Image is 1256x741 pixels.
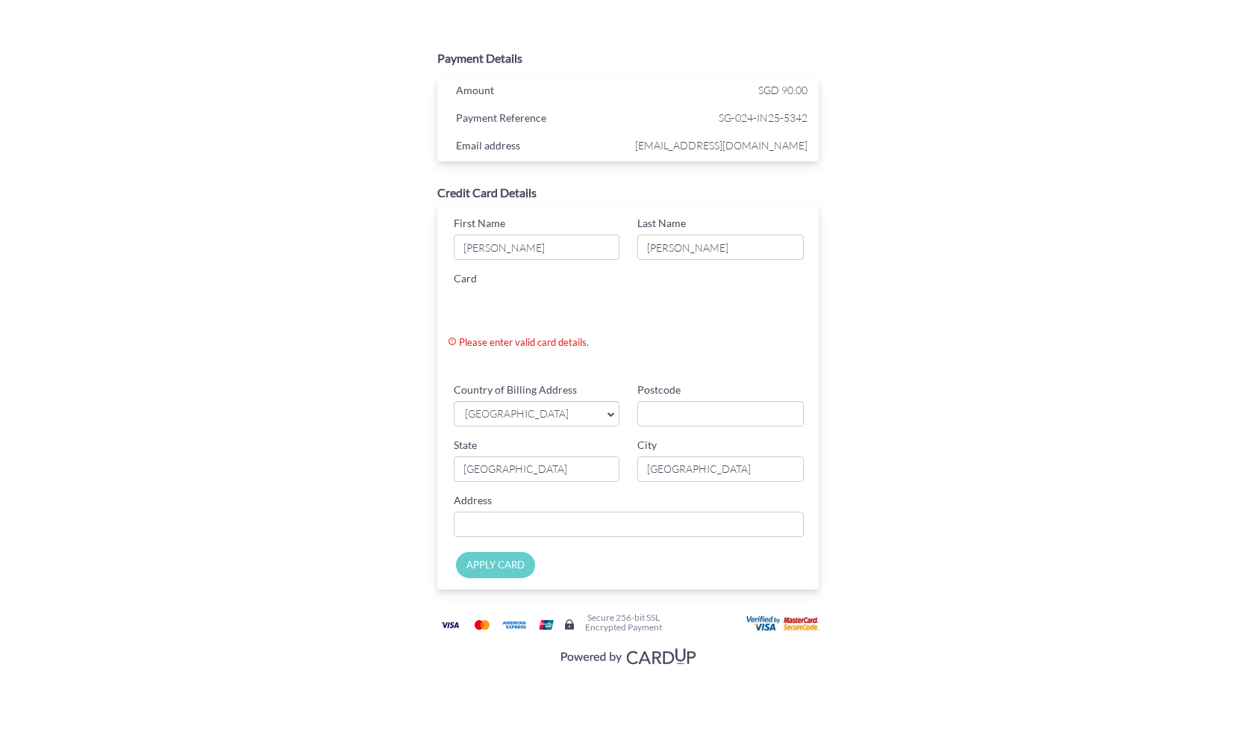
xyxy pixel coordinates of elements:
[454,493,492,508] label: Address
[445,108,632,131] div: Payment Reference
[499,616,529,634] img: American Express
[454,438,477,453] label: State
[454,271,477,286] label: Card
[454,216,505,231] label: First Name
[463,406,596,422] span: [GEOGRAPHIC_DATA]
[746,616,821,632] img: User card
[631,108,807,127] span: SG-024-IN25-5342
[637,382,681,397] label: Postcode
[448,335,699,350] small: Please enter valid card details.
[585,613,662,632] h6: Secure 256-bit SSL Encrypted Payment
[563,618,575,630] img: Secure lock
[437,185,819,202] div: Credit Card Details
[454,290,807,317] iframe: Secure card number input frame
[435,616,465,634] img: Visa
[437,50,819,67] div: Payment Details
[637,216,686,231] label: Last Name
[467,616,497,634] img: Mastercard
[553,642,702,670] img: Visa, Mastercard
[445,81,632,103] div: Amount
[640,350,810,376] iframe: Secure card security code input frame
[758,84,807,96] span: SGD 90.00
[454,350,623,376] iframe: Secure card expiration date input frame
[531,616,561,634] img: Union Pay
[637,438,657,453] label: City
[454,401,620,427] a: [GEOGRAPHIC_DATA]
[631,136,807,155] span: [EMAIL_ADDRESS][DOMAIN_NAME]
[454,382,577,397] label: Country of Billing Address
[445,136,632,158] div: Email address
[456,552,535,578] input: APPLY CARD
